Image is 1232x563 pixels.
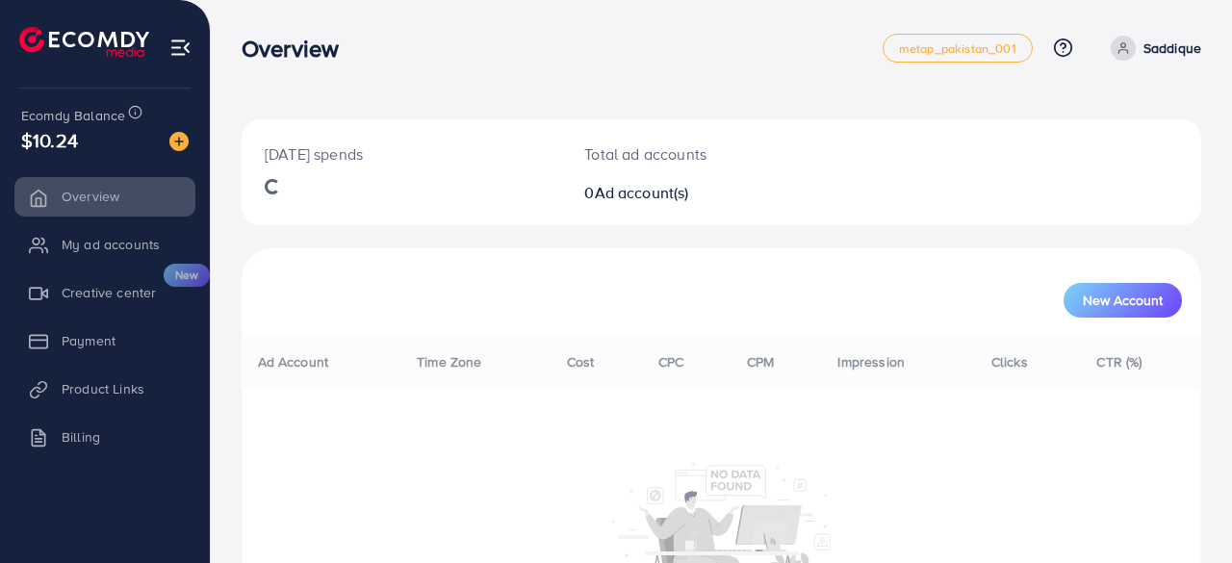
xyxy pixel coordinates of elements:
[584,142,778,166] p: Total ad accounts
[242,35,354,63] h3: Overview
[899,42,1016,55] span: metap_pakistan_001
[584,184,778,202] h2: 0
[595,182,689,203] span: Ad account(s)
[21,106,125,125] span: Ecomdy Balance
[1083,294,1163,307] span: New Account
[19,27,149,57] img: logo
[169,37,192,59] img: menu
[1103,36,1201,61] a: Saddique
[1143,37,1201,60] p: Saddique
[169,132,189,151] img: image
[265,142,538,166] p: [DATE] spends
[883,34,1033,63] a: metap_pakistan_001
[1064,283,1182,318] button: New Account
[21,126,78,154] span: $10.24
